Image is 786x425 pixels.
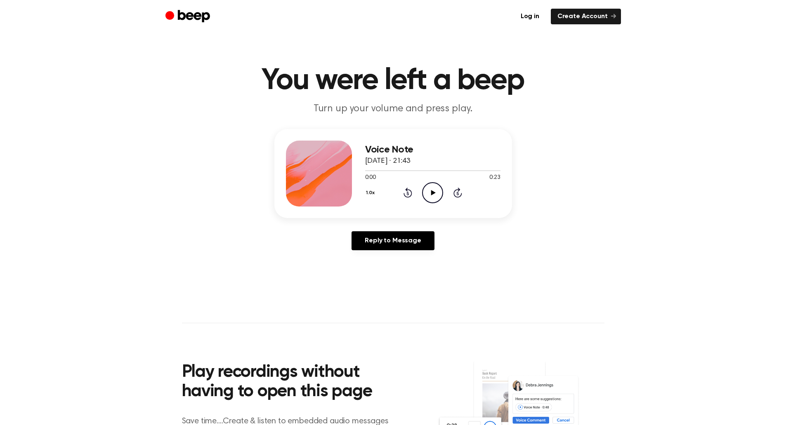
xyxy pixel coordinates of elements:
[352,231,434,250] a: Reply to Message
[182,66,604,96] h1: You were left a beep
[551,9,621,24] a: Create Account
[489,174,500,182] span: 0:23
[165,9,212,25] a: Beep
[514,9,546,24] a: Log in
[365,186,378,200] button: 1.0x
[365,157,411,165] span: [DATE] · 21:43
[182,363,404,402] h2: Play recordings without having to open this page
[365,144,500,155] h3: Voice Note
[365,174,376,182] span: 0:00
[235,102,552,116] p: Turn up your volume and press play.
